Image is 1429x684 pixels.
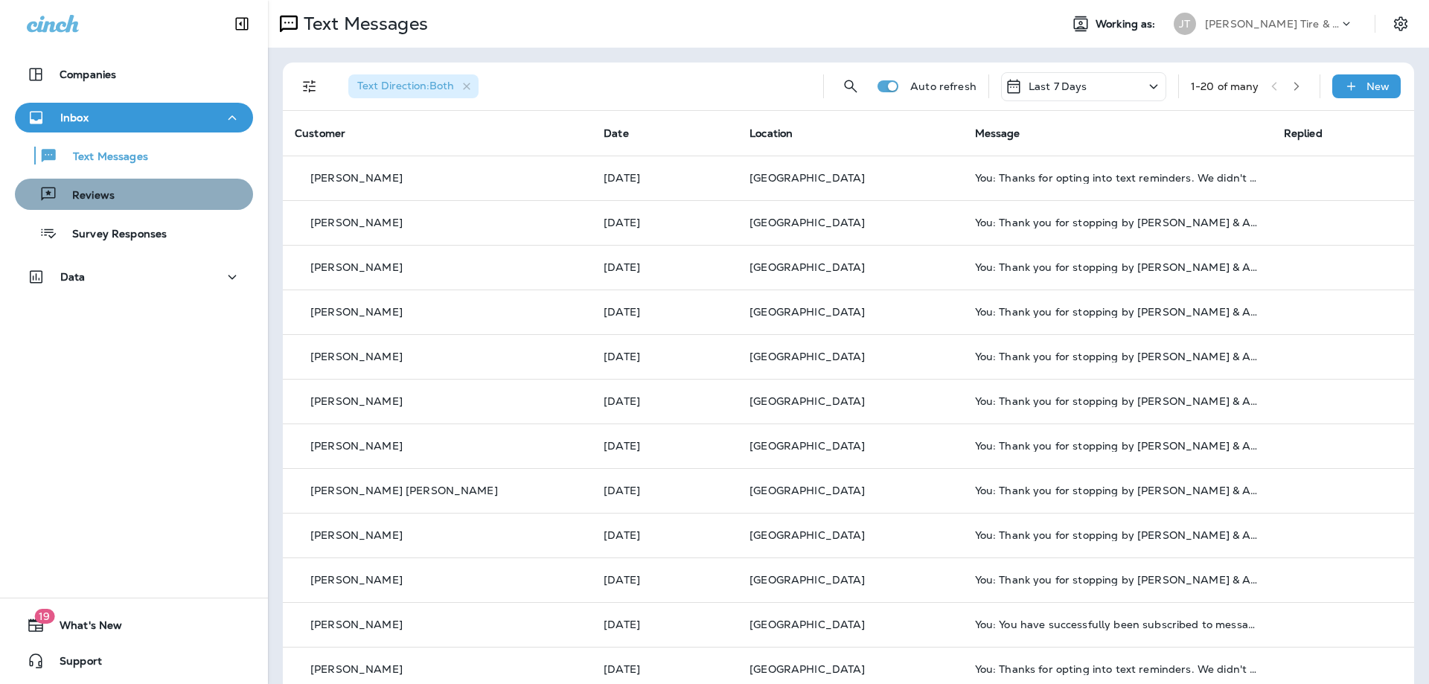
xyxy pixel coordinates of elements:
div: You: Thank you for stopping by Jensen Tire & Auto - North 90th Street. Please take 30 seconds to ... [975,395,1260,407]
button: Companies [15,60,253,89]
p: Text Messages [58,150,148,164]
p: [PERSON_NAME] [310,172,403,184]
button: Data [15,262,253,292]
span: Message [975,127,1020,140]
div: You: Thanks for opting into text reminders. We didn't find your phone number in our records. Plea... [975,172,1260,184]
p: Sep 6, 2025 08:05 AM [604,440,726,452]
p: Data [60,271,86,283]
p: [PERSON_NAME] [310,663,403,675]
span: [GEOGRAPHIC_DATA] [749,528,865,542]
p: Sep 5, 2025 03:51 PM [604,619,726,630]
p: Sep 6, 2025 08:05 AM [604,217,726,228]
p: Sep 6, 2025 08:05 AM [604,351,726,362]
p: Sep 6, 2025 02:59 PM [604,172,726,184]
span: [GEOGRAPHIC_DATA] [749,573,865,586]
span: [GEOGRAPHIC_DATA] [749,171,865,185]
button: Reviews [15,179,253,210]
span: Customer [295,127,345,140]
p: Inbox [60,112,89,124]
div: You: Thank you for stopping by Jensen Tire & Auto - North 90th Street. Please take 30 seconds to ... [975,529,1260,541]
span: Date [604,127,629,140]
span: Replied [1284,127,1323,140]
p: [PERSON_NAME] [310,351,403,362]
span: Working as: [1096,18,1159,31]
span: 19 [34,609,54,624]
p: Companies [60,68,116,80]
p: Sep 6, 2025 08:05 AM [604,395,726,407]
p: Text Messages [298,13,428,35]
span: [GEOGRAPHIC_DATA] [749,305,865,319]
div: You: You have successfully been subscribed to messages from Jensen Tire & Auto. Reply HELP for he... [975,619,1260,630]
p: Sep 6, 2025 08:05 AM [604,261,726,273]
span: [GEOGRAPHIC_DATA] [749,662,865,676]
button: Survey Responses [15,217,253,249]
p: [PERSON_NAME] [310,217,403,228]
div: JT [1174,13,1196,35]
span: [GEOGRAPHIC_DATA] [749,439,865,453]
div: You: Thank you for stopping by Jensen Tire & Auto - North 90th Street. Please take 30 seconds to ... [975,440,1260,452]
p: Reviews [57,189,115,203]
p: Sep 6, 2025 08:05 AM [604,306,726,318]
button: Inbox [15,103,253,132]
div: Text Direction:Both [348,74,479,98]
p: Sep 6, 2025 08:05 AM [604,485,726,496]
p: [PERSON_NAME] Tire & Auto [1205,18,1339,30]
div: You: Thanks for opting into text reminders. We didn't find your phone number associated with a re... [975,663,1260,675]
p: [PERSON_NAME] [310,619,403,630]
p: [PERSON_NAME] [PERSON_NAME] [310,485,498,496]
span: [GEOGRAPHIC_DATA] [749,618,865,631]
p: [PERSON_NAME] [310,574,403,586]
span: [GEOGRAPHIC_DATA] [749,394,865,408]
button: Filters [295,71,325,101]
span: [GEOGRAPHIC_DATA] [749,216,865,229]
div: You: Thank you for stopping by Jensen Tire & Auto - North 90th Street. Please take 30 seconds to ... [975,574,1260,586]
span: [GEOGRAPHIC_DATA] [749,261,865,274]
div: You: Thank you for stopping by Jensen Tire & Auto - North 90th Street. Please take 30 seconds to ... [975,306,1260,318]
div: You: Thank you for stopping by Jensen Tire & Auto - North 90th Street. Please take 30 seconds to ... [975,217,1260,228]
span: Support [45,655,102,673]
div: You: Thank you for stopping by Jensen Tire & Auto - North 90th Street. Please take 30 seconds to ... [975,485,1260,496]
button: 19What's New [15,610,253,640]
p: Survey Responses [57,228,167,242]
p: [PERSON_NAME] [310,529,403,541]
p: [PERSON_NAME] [310,261,403,273]
p: [PERSON_NAME] [310,395,403,407]
p: Auto refresh [910,80,976,92]
p: Last 7 Days [1029,80,1087,92]
span: Text Direction : Both [357,79,454,92]
span: [GEOGRAPHIC_DATA] [749,350,865,363]
p: [PERSON_NAME] [310,440,403,452]
p: Sep 5, 2025 03:58 PM [604,574,726,586]
button: Search Messages [836,71,866,101]
p: New [1366,80,1390,92]
span: Location [749,127,793,140]
div: You: Thank you for stopping by Jensen Tire & Auto - North 90th Street. Please take 30 seconds to ... [975,351,1260,362]
div: 1 - 20 of many [1191,80,1259,92]
span: [GEOGRAPHIC_DATA] [749,484,865,497]
button: Support [15,646,253,676]
span: What's New [45,619,122,637]
button: Collapse Sidebar [221,9,263,39]
p: Sep 5, 2025 03:59 PM [604,529,726,541]
button: Settings [1387,10,1414,37]
button: Text Messages [15,140,253,171]
p: Sep 5, 2025 02:59 PM [604,663,726,675]
p: [PERSON_NAME] [310,306,403,318]
div: You: Thank you for stopping by Jensen Tire & Auto - North 90th Street. Please take 30 seconds to ... [975,261,1260,273]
